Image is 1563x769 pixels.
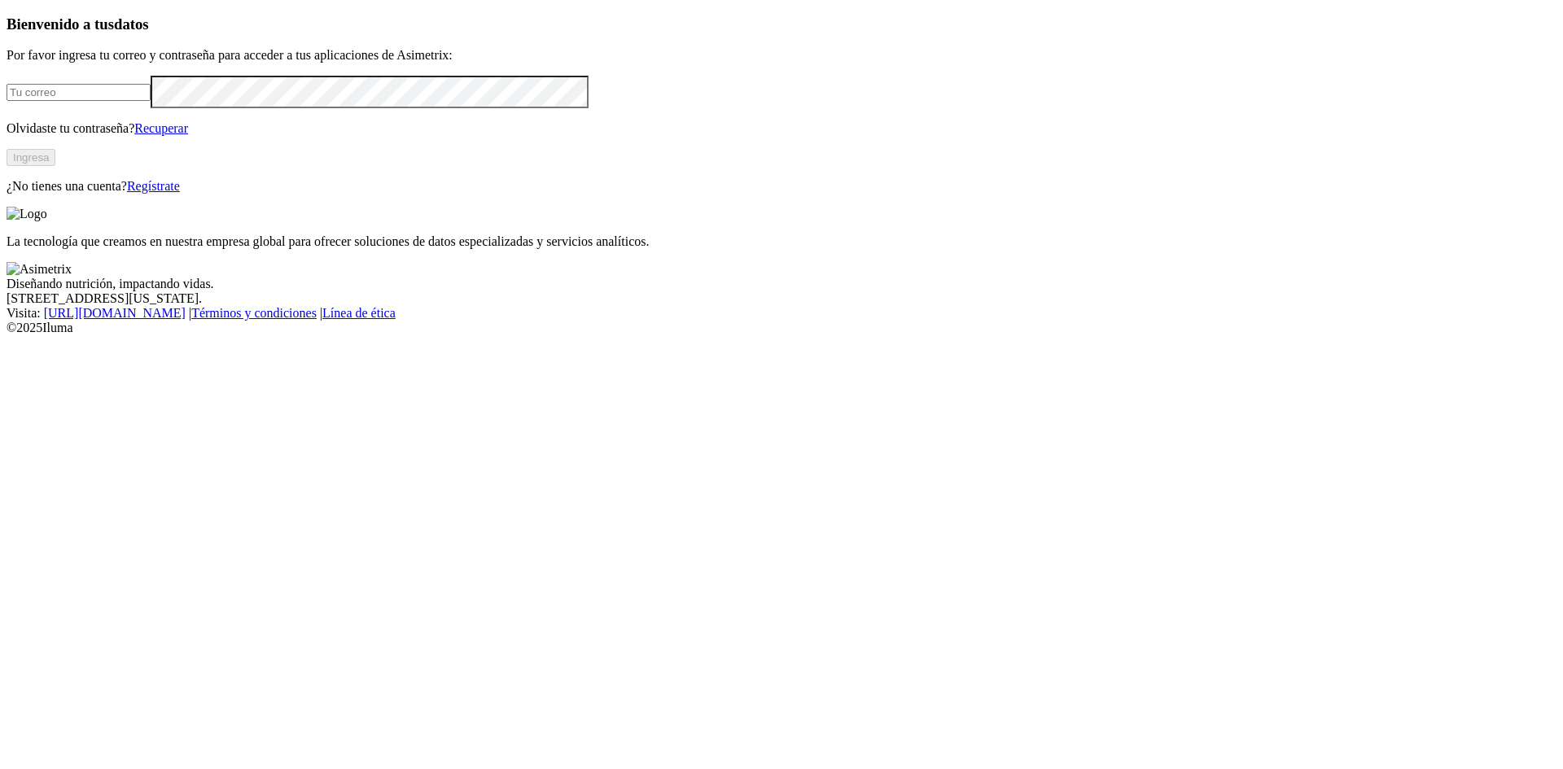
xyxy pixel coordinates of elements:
h3: Bienvenido a tus [7,15,1556,33]
a: Regístrate [127,179,180,193]
div: [STREET_ADDRESS][US_STATE]. [7,291,1556,306]
a: Términos y condiciones [191,306,317,320]
span: datos [114,15,149,33]
div: Diseñando nutrición, impactando vidas. [7,277,1556,291]
p: La tecnología que creamos en nuestra empresa global para ofrecer soluciones de datos especializad... [7,234,1556,249]
img: Asimetrix [7,262,72,277]
button: Ingresa [7,149,55,166]
div: © 2025 Iluma [7,321,1556,335]
input: Tu correo [7,84,151,101]
a: Recuperar [134,121,188,135]
img: Logo [7,207,47,221]
p: Por favor ingresa tu correo y contraseña para acceder a tus aplicaciones de Asimetrix: [7,48,1556,63]
div: Visita : | | [7,306,1556,321]
p: Olvidaste tu contraseña? [7,121,1556,136]
a: [URL][DOMAIN_NAME] [44,306,186,320]
p: ¿No tienes una cuenta? [7,179,1556,194]
a: Línea de ética [322,306,396,320]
